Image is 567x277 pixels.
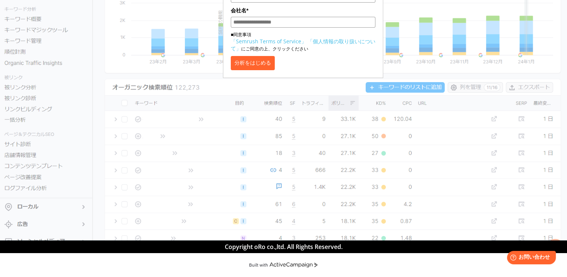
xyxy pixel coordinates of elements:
[249,262,268,268] div: Built with
[501,248,559,269] iframe: Help widget launcher
[231,31,375,52] p: ■同意事項 にご同意の上、クリックください
[231,38,375,52] a: 「個人情報の取り扱いについて」
[231,38,306,45] a: 「Semrush Terms of Service」
[231,56,275,70] button: 分析をはじめる
[225,243,343,251] span: Copyright oRo co.,ltd. All Rights Reserved.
